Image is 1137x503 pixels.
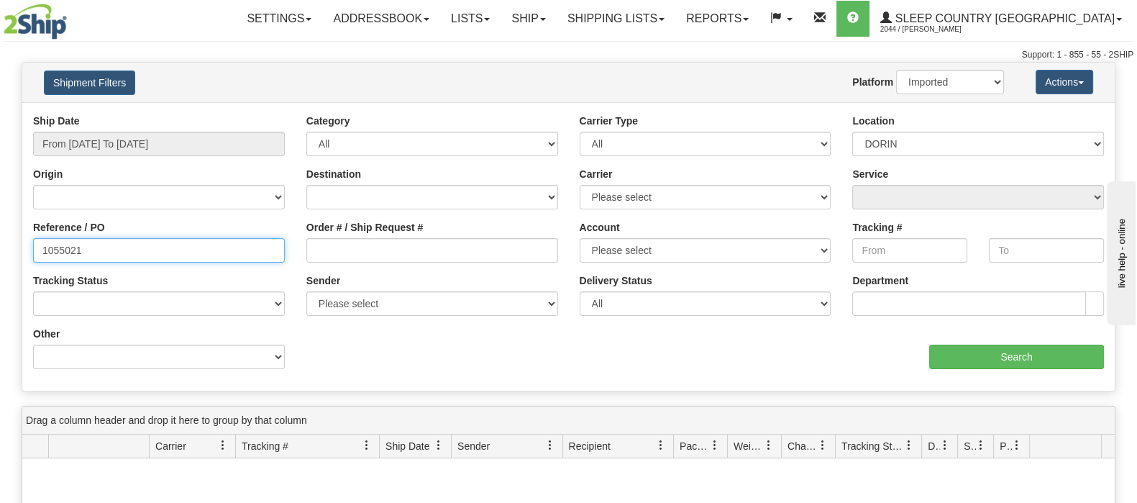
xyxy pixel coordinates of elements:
[211,433,235,458] a: Carrier filter column settings
[787,439,818,453] span: Charge
[1036,70,1093,94] button: Actions
[306,114,350,128] label: Category
[385,439,429,453] span: Ship Date
[703,433,727,458] a: Packages filter column settings
[734,439,764,453] span: Weight
[306,167,361,181] label: Destination
[989,238,1104,263] input: To
[4,4,67,40] img: logo2044.jpg
[880,22,988,37] span: 2044 / [PERSON_NAME]
[457,439,490,453] span: Sender
[580,167,613,181] label: Carrier
[852,167,888,181] label: Service
[852,114,894,128] label: Location
[242,439,288,453] span: Tracking #
[841,439,904,453] span: Tracking Status
[852,238,967,263] input: From
[928,439,940,453] span: Delivery Status
[33,167,63,181] label: Origin
[852,75,893,89] label: Platform
[426,433,451,458] a: Ship Date filter column settings
[580,273,652,288] label: Delivery Status
[557,1,675,37] a: Shipping lists
[649,433,673,458] a: Recipient filter column settings
[869,1,1133,37] a: Sleep Country [GEOGRAPHIC_DATA] 2044 / [PERSON_NAME]
[810,433,835,458] a: Charge filter column settings
[580,114,638,128] label: Carrier Type
[1005,433,1029,458] a: Pickup Status filter column settings
[306,220,424,235] label: Order # / Ship Request #
[33,220,105,235] label: Reference / PO
[680,439,710,453] span: Packages
[538,433,562,458] a: Sender filter column settings
[569,439,611,453] span: Recipient
[964,439,976,453] span: Shipment Issues
[44,71,135,95] button: Shipment Filters
[933,433,957,458] a: Delivery Status filter column settings
[1000,439,1012,453] span: Pickup Status
[580,220,620,235] label: Account
[969,433,993,458] a: Shipment Issues filter column settings
[440,1,501,37] a: Lists
[675,1,759,37] a: Reports
[501,1,556,37] a: Ship
[757,433,781,458] a: Weight filter column settings
[852,220,902,235] label: Tracking #
[4,49,1133,61] div: Support: 1 - 855 - 55 - 2SHIP
[306,273,340,288] label: Sender
[852,273,908,288] label: Department
[929,345,1104,369] input: Search
[892,12,1115,24] span: Sleep Country [GEOGRAPHIC_DATA]
[1104,178,1136,325] iframe: chat widget
[33,327,60,341] label: Other
[897,433,921,458] a: Tracking Status filter column settings
[22,407,1115,435] div: grid grouping header
[355,433,379,458] a: Tracking # filter column settings
[33,273,108,288] label: Tracking Status
[33,114,80,128] label: Ship Date
[236,1,322,37] a: Settings
[155,439,186,453] span: Carrier
[322,1,440,37] a: Addressbook
[11,12,133,23] div: live help - online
